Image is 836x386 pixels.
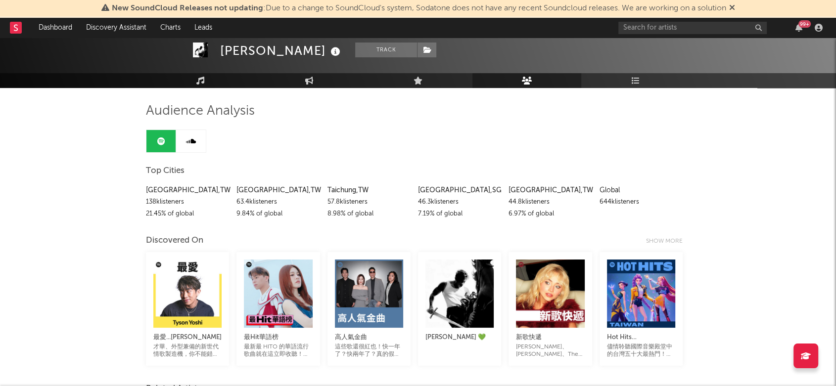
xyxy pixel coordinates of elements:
button: Track [355,43,417,57]
a: 高人氣金曲這些歌還很紅也！快一年了？快兩年了？真的假的？高人氣金曲讓你一路聽下去！Cover: 小男孩樂團 (Men Envy Children) [335,322,403,358]
div: 最Hit華語榜 [244,332,312,343]
a: [PERSON_NAME] 💚 [425,322,494,351]
a: 最Hit華語榜最新最 HITO 的華語流行歌曲就在這立即收聽！Cover: 張語噥 ([PERSON_NAME]) [PERSON_NAME] ([PERSON_NAME]) [244,322,312,358]
a: Dashboard [32,18,79,38]
div: [GEOGRAPHIC_DATA] , SG [418,184,501,196]
div: 6.97 % of global [509,208,592,220]
div: 644k listeners [600,196,683,208]
div: 57.8k listeners [327,196,411,208]
div: 21.45 % of global [146,208,229,220]
div: 7.19 % of global [418,208,501,220]
div: 138k listeners [146,196,229,208]
div: Global [600,184,683,196]
span: Top Cities [146,165,185,177]
span: : Due to a change to SoundCloud's system, Sodatone does not have any recent Soundcloud releases. ... [112,4,726,12]
div: 儘情聆聽國際音樂殿堂中的台灣五十大最熱門！Cover: Cover: HUNTR/X, KPop Demon Hunters Cast [607,343,675,358]
div: 99 + [798,20,811,28]
div: [GEOGRAPHIC_DATA] , TW [509,184,592,196]
span: New SoundCloud Releases not updating [112,4,263,12]
div: 最新最 HITO 的華語流行歌曲就在這立即收聽！Cover: 張語噥 ([PERSON_NAME]) [PERSON_NAME] ([PERSON_NAME]) [244,343,312,358]
div: Hot Hits [GEOGRAPHIC_DATA] [607,332,675,343]
div: Show more [646,235,690,247]
div: 8.98 % of global [327,208,411,220]
a: 最愛...[PERSON_NAME]才華、外型兼備的新世代情歌製造機，你不能錯過[PERSON_NAME]！ [153,322,222,358]
div: 新歌快遞 [516,332,584,343]
a: Leads [187,18,219,38]
div: [GEOGRAPHIC_DATA] , TW [146,184,229,196]
a: Hot Hits [GEOGRAPHIC_DATA]儘情聆聽國際音樂殿堂中的台灣五十大最熱門！Cover: Cover: HUNTR/X, KPop Demon Hunters Cast [607,322,675,358]
button: 99+ [795,24,802,32]
div: 才華、外型兼備的新世代情歌製造機，你不能錯過[PERSON_NAME]！ [153,343,222,358]
div: [GEOGRAPHIC_DATA] , TW [236,184,320,196]
a: Charts [153,18,187,38]
input: Search for artists [618,22,767,34]
div: 63.4k listeners [236,196,320,208]
div: [PERSON_NAME] 💚 [425,332,494,343]
div: Discovered On [146,235,203,247]
div: [PERSON_NAME] [220,43,343,59]
div: 46.3k listeners [418,196,501,208]
span: Audience Analysis [146,105,255,117]
div: 高人氣金曲 [335,332,403,343]
div: 44.8k listeners [509,196,592,208]
div: 9.84 % of global [236,208,320,220]
div: [PERSON_NAME]、[PERSON_NAME]、The Kid LAROI 及 IVE 等全球新曲大放送！每週五更新！ [516,343,584,358]
a: Discovery Assistant [79,18,153,38]
div: Taichung , TW [327,184,411,196]
a: 新歌快遞[PERSON_NAME]、[PERSON_NAME]、The Kid LAROI 及 IVE 等全球新曲大放送！每週五更新！ [516,322,584,358]
span: Dismiss [729,4,735,12]
div: 最愛...[PERSON_NAME] [153,332,222,343]
div: 這些歌還很紅也！快一年了？快兩年了？真的假的？高人氣金曲讓你一路聽下去！Cover: 小男孩樂團 (Men Envy Children) [335,343,403,358]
